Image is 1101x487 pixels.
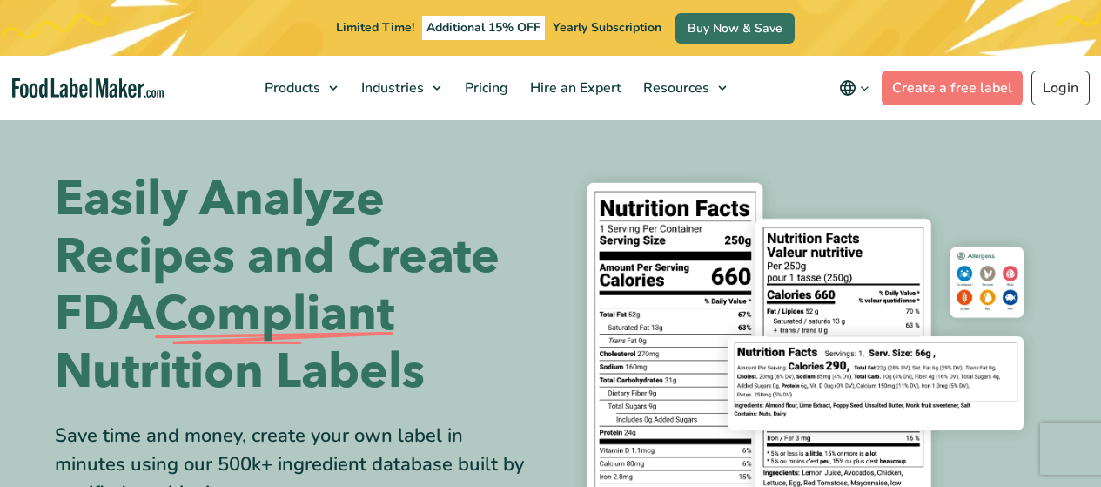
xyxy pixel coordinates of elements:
a: Pricing [454,56,515,120]
a: Resources [633,56,735,120]
a: Industries [351,56,450,120]
span: Industries [356,78,426,98]
a: Buy Now & Save [675,13,795,44]
span: Additional 15% OFF [422,16,545,40]
a: Create a free label [882,71,1023,105]
span: Compliant [154,286,394,343]
span: Products [259,78,322,98]
a: Products [254,56,346,120]
a: Login [1031,71,1090,105]
h1: Easily Analyze Recipes and Create FDA Nutrition Labels [55,171,538,401]
span: Hire an Expert [525,78,623,98]
a: Hire an Expert [520,56,628,120]
span: Pricing [460,78,510,98]
span: Limited Time! [336,19,414,36]
span: Resources [638,78,711,98]
span: Yearly Subscription [553,19,661,36]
